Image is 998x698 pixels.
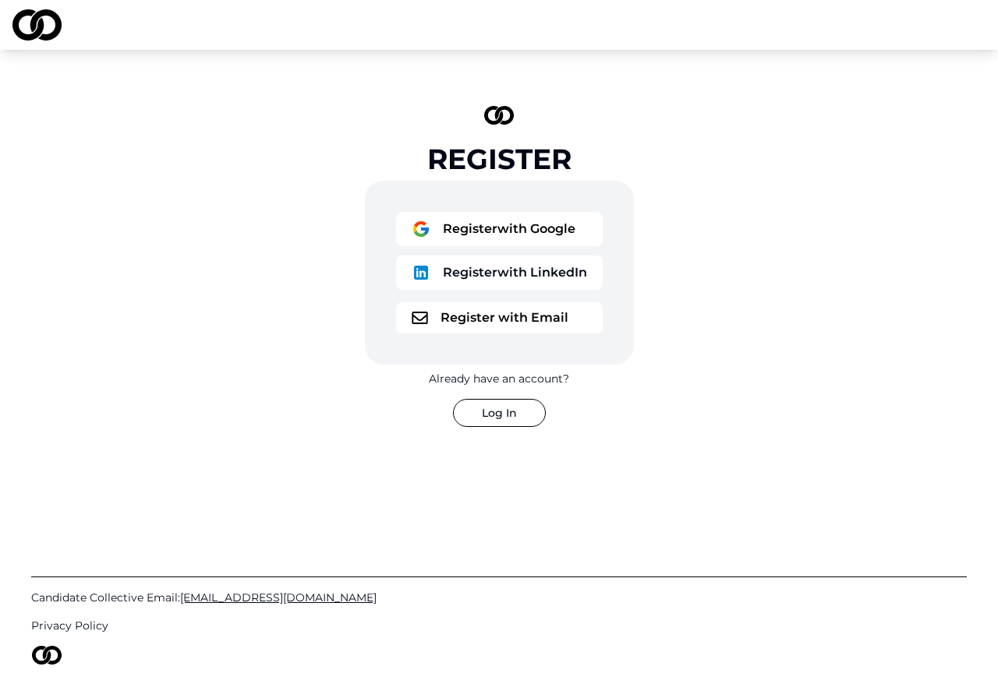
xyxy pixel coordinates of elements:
div: Already have an account? [429,371,569,386]
a: Privacy Policy [31,618,967,633]
button: logoRegister with Email [396,302,603,333]
img: logo [31,646,62,665]
button: Log In [453,399,546,427]
a: Candidate Collective Email:[EMAIL_ADDRESS][DOMAIN_NAME] [31,590,967,605]
img: logo [412,220,430,238]
div: Register [427,143,572,174]
button: logoRegisterwith LinkedIn [396,256,603,290]
img: logo [12,9,62,41]
span: [EMAIL_ADDRESS][DOMAIN_NAME] [180,590,377,605]
img: logo [484,106,514,125]
img: logo [412,263,430,282]
button: logoRegisterwith Google [396,212,603,246]
img: logo [412,312,428,324]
